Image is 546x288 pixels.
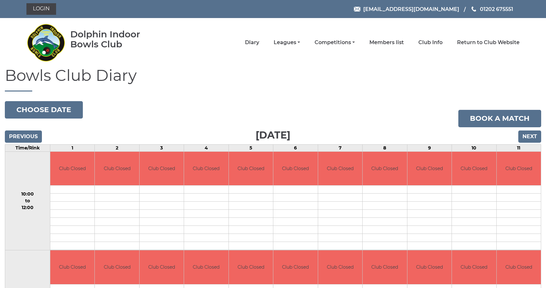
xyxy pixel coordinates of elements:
td: Club Closed [452,250,496,284]
td: 6 [273,144,318,151]
td: Club Closed [497,152,541,186]
td: 7 [318,144,362,151]
td: Club Closed [407,250,452,284]
div: Dolphin Indoor Bowls Club [70,29,161,49]
td: Time/Rink [5,144,50,151]
input: Next [518,130,541,143]
td: Club Closed [407,152,452,186]
a: Book a match [458,110,541,127]
td: 10 [452,144,496,151]
a: Members list [369,39,404,46]
a: Competitions [315,39,355,46]
td: Club Closed [184,152,228,186]
td: Club Closed [229,152,273,186]
h1: Bowls Club Diary [5,67,541,91]
a: Phone us 01202 675551 [471,5,513,13]
a: Diary [245,39,259,46]
td: 3 [139,144,184,151]
td: 8 [363,144,407,151]
td: Club Closed [318,250,362,284]
td: 2 [95,144,139,151]
td: Club Closed [184,250,228,284]
a: Club Info [418,39,443,46]
td: 1 [50,144,94,151]
a: Leagues [274,39,300,46]
td: Club Closed [50,152,94,186]
img: Email [354,7,360,12]
a: Email [EMAIL_ADDRESS][DOMAIN_NAME] [354,5,459,13]
td: Club Closed [363,152,407,186]
td: Club Closed [95,152,139,186]
td: Club Closed [140,250,184,284]
td: Club Closed [140,152,184,186]
td: Club Closed [229,250,273,284]
a: Return to Club Website [457,39,520,46]
span: 01202 675551 [480,6,513,12]
td: Club Closed [497,250,541,284]
img: Dolphin Indoor Bowls Club [26,20,65,65]
td: Club Closed [273,250,317,284]
td: Club Closed [452,152,496,186]
img: Phone us [472,6,476,12]
td: Club Closed [318,152,362,186]
td: Club Closed [363,250,407,284]
td: 9 [407,144,452,151]
td: 4 [184,144,229,151]
span: [EMAIL_ADDRESS][DOMAIN_NAME] [363,6,459,12]
td: Club Closed [273,152,317,186]
td: Club Closed [95,250,139,284]
td: Club Closed [50,250,94,284]
td: 5 [229,144,273,151]
a: Login [26,3,56,15]
td: 11 [496,144,541,151]
td: 10:00 to 12:00 [5,151,50,250]
input: Previous [5,130,42,143]
button: Choose date [5,101,83,119]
